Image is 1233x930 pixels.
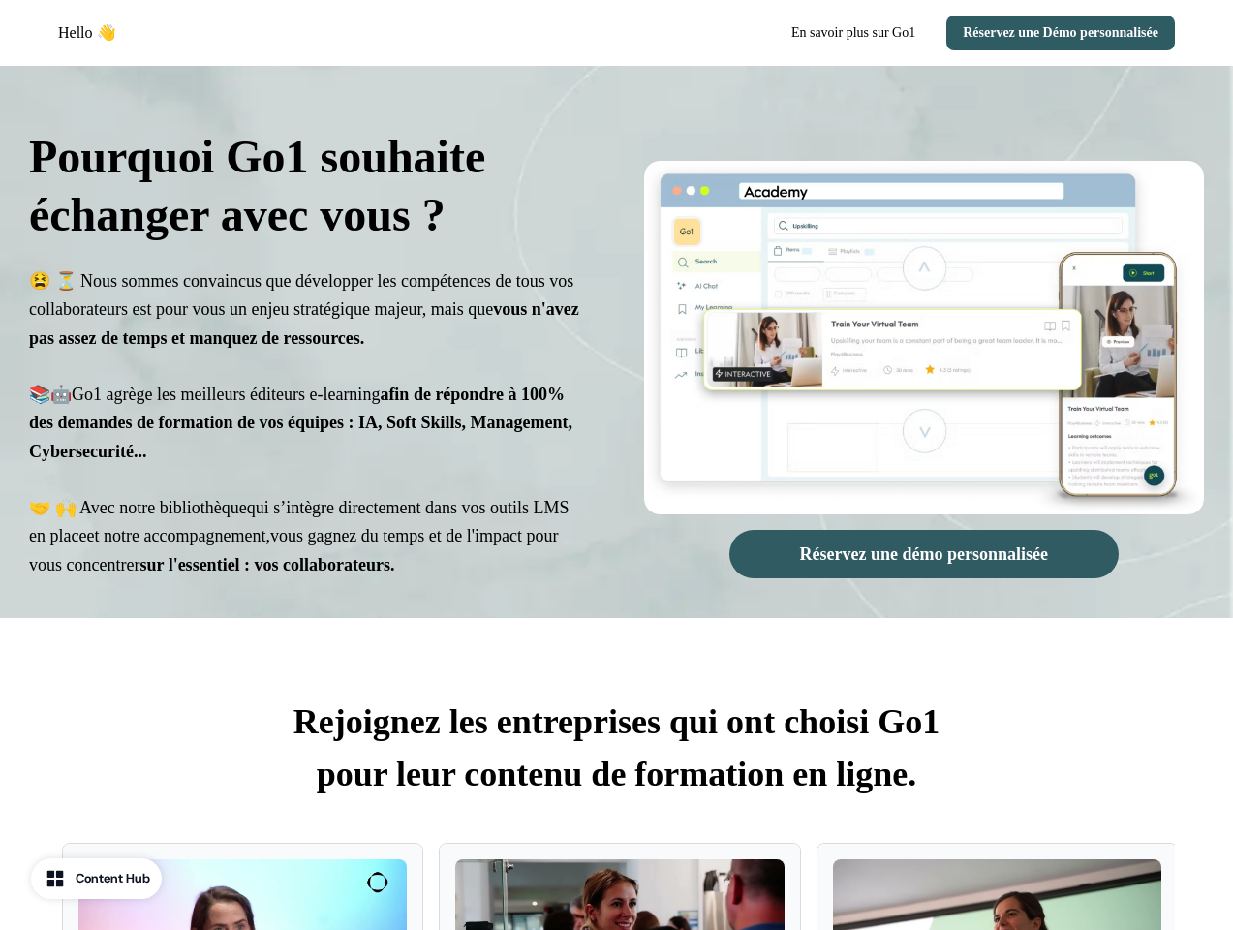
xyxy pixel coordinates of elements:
p: Hello 👋 [58,21,116,45]
button: Content Hub [31,858,162,899]
strong: 📚🤖 [29,385,72,404]
span: vous gagnez du temps et de l'impact pour vous concentrer [29,526,559,573]
button: En savoir plus sur Go1 [776,15,931,50]
span: qui s’intègre directement dans vos outils LMS en place [29,498,570,545]
strong: afin de répondre à 100% des demandes de formation de vos équipes : IA, Soft Skills, Management, C... [29,385,572,461]
span: Go1 agrège les meilleurs éditeurs e-learning​ [29,385,572,461]
span: et notre accompagnement, [86,526,269,545]
strong: sur l'essentiel : vos collaborateurs. [139,555,394,574]
span: 😫 ⏳ Nous sommes convaincus que développer les compétences de tous vos collaborateurs est pour vou... [29,271,579,348]
button: Réservez une démo personnalisée [729,530,1119,578]
div: Content Hub [76,869,150,888]
p: Rejoignez les entreprises qui ont choisi Go1 pour leur contenu de formation en ligne. [58,696,1175,800]
button: Réservez une Démo personnalisée [946,15,1175,50]
p: Pourquoi Go1 souhaite échanger avec vous ? [29,128,590,244]
span: 🤝 🙌 Avec notre bibliothèque [29,498,247,517]
strong: vous n'avez pas assez de temps et manquez de ressources. [29,299,579,347]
